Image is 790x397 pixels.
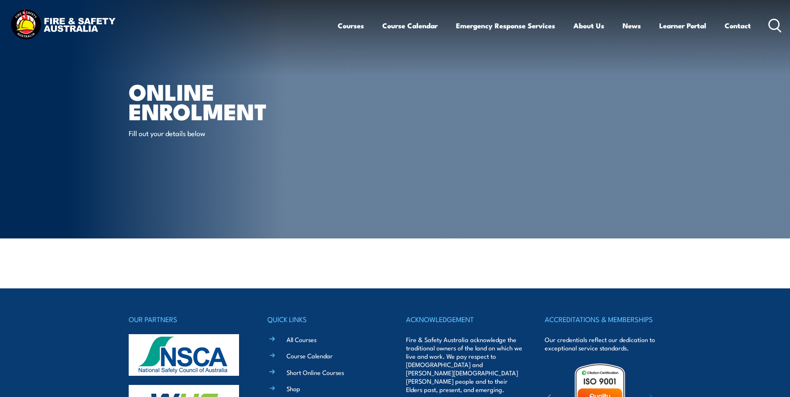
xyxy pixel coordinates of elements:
[287,384,300,393] a: Shop
[129,313,245,325] h4: OUR PARTNERS
[623,15,641,37] a: News
[287,368,344,377] a: Short Online Courses
[725,15,751,37] a: Contact
[267,313,384,325] h4: QUICK LINKS
[287,335,316,344] a: All Courses
[129,82,334,120] h1: Online Enrolment
[287,351,333,360] a: Course Calendar
[406,335,523,394] p: Fire & Safety Australia acknowledge the traditional owners of the land on which we live and work....
[129,128,281,138] p: Fill out your details below
[338,15,364,37] a: Courses
[545,335,661,352] p: Our credentials reflect our dedication to exceptional service standards.
[129,334,239,376] img: nsca-logo-footer
[382,15,438,37] a: Course Calendar
[406,313,523,325] h4: ACKNOWLEDGEMENT
[659,15,706,37] a: Learner Portal
[545,313,661,325] h4: ACCREDITATIONS & MEMBERSHIPS
[456,15,555,37] a: Emergency Response Services
[573,15,604,37] a: About Us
